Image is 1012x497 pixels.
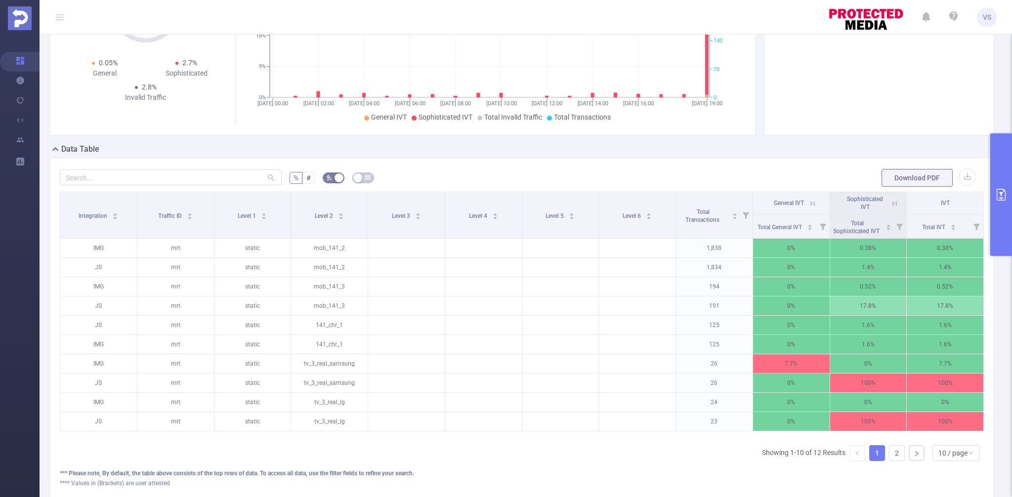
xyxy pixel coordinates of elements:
div: Sort [807,223,813,229]
i: icon: caret-up [646,211,652,214]
div: Sophisticated [146,68,228,79]
p: 0.52% [830,277,907,296]
p: static [214,316,291,334]
div: Sort [885,223,891,229]
span: Level 3 [392,212,412,219]
p: tv_3_real_lg [291,412,368,431]
span: Level 6 [623,212,642,219]
tspan: [DATE] 00:00 [257,100,288,107]
p: 0% [753,316,830,334]
p: IMG [60,393,137,412]
a: 1 [870,446,885,460]
i: icon: caret-down [492,215,498,218]
div: Sort [732,211,738,217]
tspan: [DATE] 16:00 [623,100,654,107]
p: 17.8% [907,296,983,315]
p: 1,834 [676,258,753,277]
li: Previous Page [849,445,865,461]
span: Level 1 [238,212,257,219]
div: Sort [261,211,267,217]
h2: Data Table [61,143,99,155]
span: Total Sophisticated IVT [833,220,881,235]
i: icon: caret-down [950,226,956,229]
span: 2.7% [182,59,197,67]
p: IMG [60,277,137,296]
p: 125 [676,316,753,334]
p: mob_141_2 [291,239,368,257]
p: 1,838 [676,239,753,257]
p: 1.6% [907,335,983,354]
i: icon: caret-up [732,211,737,214]
div: Sort [569,211,575,217]
span: % [294,174,298,182]
div: Sort [187,211,193,217]
p: mrt [137,412,214,431]
i: icon: caret-up [113,211,118,214]
p: 17.8% [830,296,907,315]
p: mob_141_3 [291,277,368,296]
p: 0% [753,258,830,277]
p: JS [60,258,137,277]
tspan: [DATE] 12:00 [532,100,562,107]
tspan: 0 [714,94,717,101]
i: icon: caret-up [338,211,344,214]
p: 1.4% [907,258,983,277]
p: JS [60,412,137,431]
div: General [64,68,146,79]
p: mrt [137,393,214,412]
div: 10 / page [938,446,968,460]
i: icon: caret-down [646,215,652,218]
p: static [214,354,291,373]
p: 7.7% [753,354,830,373]
input: Search... [60,169,282,185]
p: mrt [137,316,214,334]
i: icon: caret-up [886,223,891,226]
span: Total Transactions [554,113,611,121]
img: Protected Media [8,6,32,30]
p: 1.6% [907,316,983,334]
p: 23 [676,412,753,431]
p: IMG [60,354,137,373]
p: 100% [830,373,907,392]
i: icon: caret-down [732,215,737,218]
div: Sort [112,211,118,217]
i: icon: caret-down [807,226,812,229]
tspan: [DATE] 04:00 [349,100,379,107]
i: icon: bg-colors [326,174,332,180]
i: icon: caret-down [569,215,575,218]
i: icon: down [968,450,974,457]
i: icon: caret-down [415,215,421,218]
i: Filter menu [970,214,983,238]
div: Sort [646,211,652,217]
p: IMG [60,335,137,354]
p: mrt [137,239,214,257]
p: static [214,393,291,412]
span: # [306,174,311,182]
li: 2 [889,445,905,461]
p: 0% [830,393,907,412]
i: icon: caret-down [338,215,344,218]
span: 0.05% [99,59,118,67]
i: icon: caret-down [187,215,193,218]
p: 0% [753,412,830,431]
p: 1.4% [830,258,907,277]
div: Invalid Traffic [105,92,187,103]
span: General IVT [371,113,407,121]
p: 0% [830,354,907,373]
p: static [214,296,291,315]
i: icon: caret-down [113,215,118,218]
p: 1.6% [830,316,907,334]
p: IMG [60,239,137,257]
tspan: 70 [714,66,719,73]
p: mrt [137,258,214,277]
p: 26 [676,354,753,373]
p: static [214,239,291,257]
p: 0% [753,239,830,257]
p: 0% [753,296,830,315]
i: icon: caret-up [261,211,267,214]
p: 0% [753,335,830,354]
i: icon: caret-up [950,223,956,226]
p: tv_3_real_samsung [291,354,368,373]
tspan: [DATE] 19:00 [692,100,722,107]
div: Sort [950,223,956,229]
